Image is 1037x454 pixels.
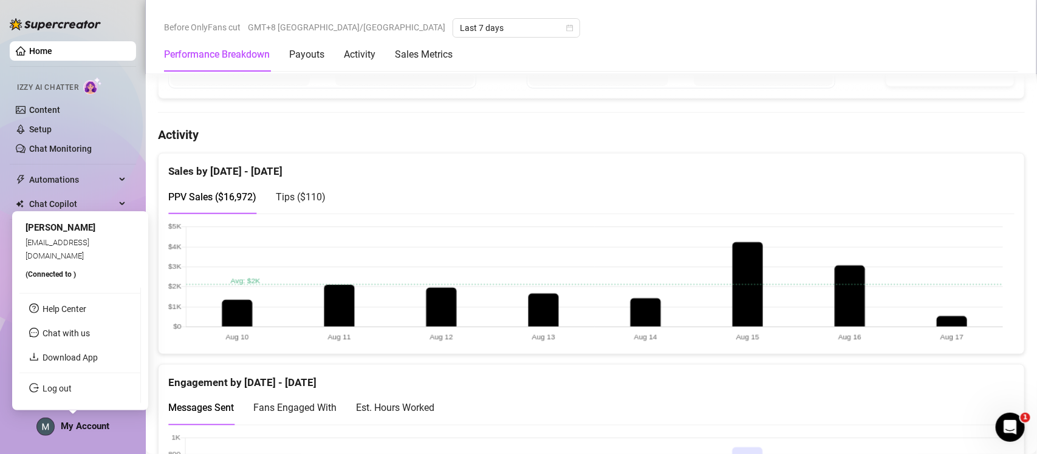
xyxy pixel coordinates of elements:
[276,191,326,203] span: Tips ( $110 )
[26,237,89,260] span: [EMAIL_ADDRESS][DOMAIN_NAME]
[29,46,52,56] a: Home
[43,353,98,362] a: Download App
[164,47,270,62] div: Performance Breakdown
[26,270,76,279] span: (Connected to )
[356,400,434,415] div: Est. Hours Worked
[29,105,60,115] a: Content
[289,47,324,62] div: Payouts
[168,154,1015,180] div: Sales by [DATE] - [DATE]
[29,328,39,337] span: message
[158,126,1025,143] h4: Activity
[344,47,375,62] div: Activity
[164,18,241,36] span: Before OnlyFans cut
[168,191,256,203] span: PPV Sales ( $16,972 )
[10,18,101,30] img: logo-BBDzfeDw.svg
[17,82,78,93] span: Izzy AI Chatter
[1021,413,1030,422] span: 1
[253,402,337,413] span: Fans Engaged With
[61,421,109,432] span: My Account
[43,304,86,314] a: Help Center
[29,170,115,189] span: Automations
[37,418,54,435] img: ACg8ocLEUq6BudusSbFUgfJHT7ol7Uq-BuQYr5d-mnjl9iaMWv35IQ=s96-c
[460,19,573,37] span: Last 7 days
[29,144,92,154] a: Chat Monitoring
[29,194,115,214] span: Chat Copilot
[248,18,445,36] span: GMT+8 [GEOGRAPHIC_DATA]/[GEOGRAPHIC_DATA]
[996,413,1025,442] iframe: Intercom live chat
[16,175,26,185] span: thunderbolt
[43,384,72,393] a: Log out
[29,124,52,134] a: Setup
[168,365,1015,391] div: Engagement by [DATE] - [DATE]
[395,47,453,62] div: Sales Metrics
[16,200,24,208] img: Chat Copilot
[19,379,140,398] li: Log out
[168,402,234,413] span: Messages Sent
[26,222,95,233] span: [PERSON_NAME]
[566,24,573,32] span: calendar
[43,328,90,338] span: Chat with us
[83,77,102,95] img: AI Chatter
